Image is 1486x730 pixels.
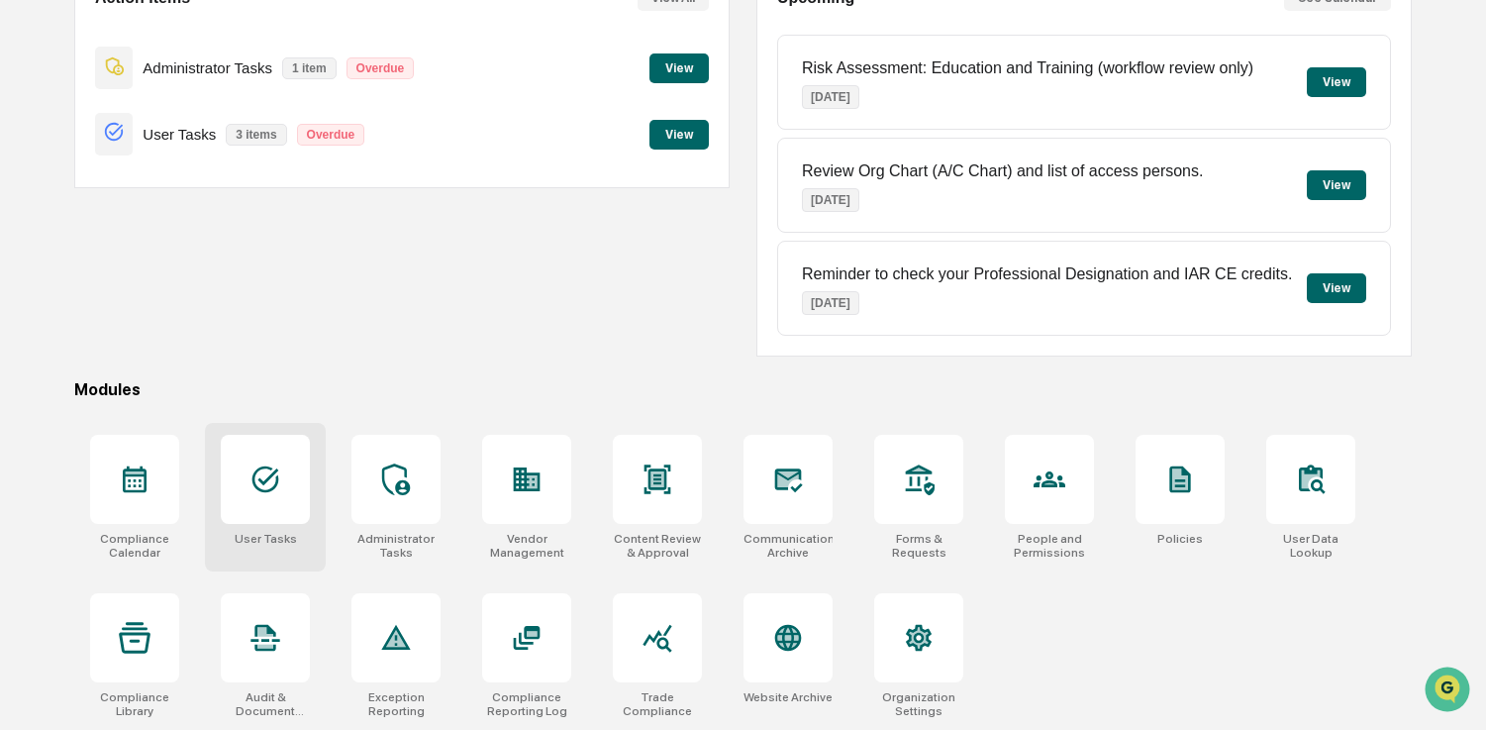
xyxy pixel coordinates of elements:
[307,216,360,240] button: See all
[12,397,136,433] a: 🖐️Preclearance
[197,491,240,506] span: Pylon
[802,291,859,315] p: [DATE]
[1307,170,1366,200] button: View
[221,690,310,718] div: Audit & Document Logs
[649,124,709,143] a: View
[144,407,159,423] div: 🗄️
[20,42,360,73] p: How can we help?
[40,270,55,286] img: 1746055101610-c473b297-6a78-478c-a979-82029cc54cd1
[1307,67,1366,97] button: View
[282,57,337,79] p: 1 item
[61,269,160,285] span: [PERSON_NAME]
[1005,532,1094,560] div: People and Permissions
[743,690,833,704] div: Website Archive
[874,690,963,718] div: Organization Settings
[140,490,240,506] a: Powered byPylon
[40,443,125,463] span: Data Lookup
[337,157,360,181] button: Start new chat
[89,171,272,187] div: We're available if you need us!
[1157,532,1203,546] div: Policies
[649,120,709,150] button: View
[1307,273,1366,303] button: View
[163,405,246,425] span: Attestations
[20,304,51,336] img: Jack Rasmussen
[802,59,1253,77] p: Risk Assessment: Education and Training (workflow review only)
[175,323,216,339] span: [DATE]
[12,435,133,470] a: 🔎Data Lookup
[297,124,365,146] p: Overdue
[40,405,128,425] span: Preclearance
[20,152,55,187] img: 1746055101610-c473b297-6a78-478c-a979-82029cc54cd1
[874,532,963,560] div: Forms & Requests
[90,690,179,718] div: Compliance Library
[164,269,171,285] span: •
[74,380,1412,399] div: Modules
[235,532,297,546] div: User Tasks
[1266,532,1355,560] div: User Data Lookup
[90,532,179,560] div: Compliance Calendar
[613,690,702,718] div: Trade Compliance
[347,57,415,79] p: Overdue
[226,124,286,146] p: 3 items
[164,323,171,339] span: •
[89,152,325,171] div: Start new chat
[42,152,77,187] img: 8933085812038_c878075ebb4cc5468115_72.jpg
[136,397,253,433] a: 🗄️Attestations
[143,59,272,76] p: Administrator Tasks
[351,690,441,718] div: Exception Reporting
[743,532,833,560] div: Communications Archive
[40,324,55,340] img: 1746055101610-c473b297-6a78-478c-a979-82029cc54cd1
[20,445,36,461] div: 🔎
[20,251,51,282] img: Jack Rasmussen
[20,407,36,423] div: 🖐️
[482,690,571,718] div: Compliance Reporting Log
[351,532,441,560] div: Administrator Tasks
[802,85,859,109] p: [DATE]
[802,188,859,212] p: [DATE]
[1423,665,1476,718] iframe: Open customer support
[143,126,216,143] p: User Tasks
[61,323,160,339] span: [PERSON_NAME]
[175,269,216,285] span: [DATE]
[613,532,702,560] div: Content Review & Approval
[802,162,1203,180] p: Review Org Chart (A/C Chart) and list of access persons.
[649,53,709,83] button: View
[20,220,133,236] div: Past conversations
[802,265,1292,283] p: Reminder to check your Professional Designation and IAR CE credits.
[649,57,709,76] a: View
[482,532,571,560] div: Vendor Management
